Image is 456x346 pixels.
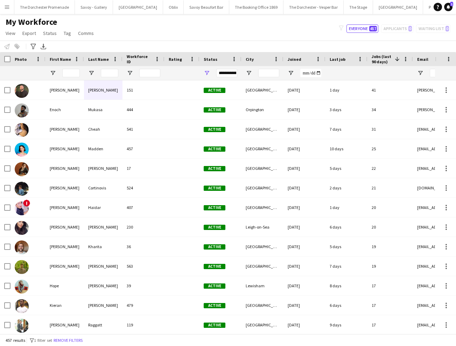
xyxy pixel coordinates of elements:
[246,70,252,76] button: Open Filter Menu
[325,237,367,256] div: 5 days
[367,276,413,295] div: 17
[241,139,283,158] div: [GEOGRAPHIC_DATA]
[450,2,453,6] span: 1
[45,198,84,217] div: [PERSON_NAME]
[283,198,325,217] div: [DATE]
[204,244,225,250] span: Active
[325,296,367,315] div: 6 days
[84,100,122,119] div: Mukasa
[84,120,122,139] div: Cheah
[61,29,74,38] a: Tag
[15,260,29,274] img: Charles Carr
[43,30,57,36] span: Status
[78,30,94,36] span: Comms
[283,315,325,334] div: [DATE]
[204,57,217,62] span: Status
[84,80,122,100] div: [PERSON_NAME]
[204,323,225,328] span: Active
[127,54,152,64] span: Workforce ID
[45,237,84,256] div: [PERSON_NAME]
[15,319,29,333] img: Michael Raggatt
[15,280,29,294] img: Hope Russell-Winter
[84,296,122,315] div: [PERSON_NAME]
[367,100,413,119] div: 34
[325,198,367,217] div: 1 day
[367,198,413,217] div: 20
[122,120,164,139] div: 541
[139,69,160,77] input: Workforce ID Filter Input
[127,70,133,76] button: Open Filter Menu
[29,42,37,51] app-action-btn: Advanced filters
[325,80,367,100] div: 1 day
[15,84,29,98] img: Glenn Callaghan
[283,0,344,14] button: The Dorchester - Vesper Bar
[204,186,225,191] span: Active
[75,0,113,14] button: Savoy - Gallery
[113,0,163,14] button: [GEOGRAPHIC_DATA]
[204,205,225,210] span: Active
[122,100,164,119] div: 444
[84,159,122,178] div: [PERSON_NAME]
[40,29,59,38] a: Status
[122,237,164,256] div: 36
[283,139,325,158] div: [DATE]
[23,200,30,207] span: !
[325,276,367,295] div: 8 days
[283,237,325,256] div: [DATE]
[84,276,122,295] div: [PERSON_NAME]
[122,159,164,178] div: 17
[101,69,118,77] input: Last Name Filter Input
[300,69,321,77] input: Joined Filter Input
[45,296,84,315] div: Kieran
[122,257,164,276] div: 563
[45,139,84,158] div: [PERSON_NAME]
[204,146,225,152] span: Active
[258,69,279,77] input: City Filter Input
[367,237,413,256] div: 19
[241,159,283,178] div: [GEOGRAPHIC_DATA]
[14,0,75,14] button: The Dorchester Promenade
[84,237,122,256] div: Kharita
[122,80,164,100] div: 151
[15,221,29,235] img: Sophie Lovell Anderson
[84,315,122,334] div: Raggatt
[367,159,413,178] div: 22
[204,303,225,308] span: Active
[204,264,225,269] span: Active
[372,54,392,64] span: Jobs (last 90 days)
[283,178,325,197] div: [DATE]
[283,296,325,315] div: [DATE]
[45,120,84,139] div: [PERSON_NAME]
[204,225,225,230] span: Active
[325,257,367,276] div: 7 days
[325,120,367,139] div: 7 days
[15,103,29,117] img: Enoch Mukasa
[122,198,164,217] div: 407
[417,70,423,76] button: Open Filter Menu
[169,57,182,62] span: Rating
[64,30,71,36] span: Tag
[344,0,373,14] button: The Stage
[325,217,367,237] div: 6 days
[163,0,184,14] button: Oblix
[325,315,367,334] div: 9 days
[84,178,122,197] div: Cortinovis
[45,315,84,334] div: [PERSON_NAME]
[15,123,29,137] img: Stephanie Cheah
[34,338,52,343] span: 1 filter set
[204,283,225,289] span: Active
[241,257,283,276] div: [GEOGRAPHIC_DATA]
[6,17,57,27] span: My Workforce
[84,257,122,276] div: [PERSON_NAME]
[15,143,29,157] img: Frances Madden
[204,88,225,93] span: Active
[367,217,413,237] div: 20
[122,217,164,237] div: 230
[45,257,84,276] div: [PERSON_NAME]
[241,296,283,315] div: [GEOGRAPHIC_DATA]
[45,100,84,119] div: Enoch
[346,24,378,33] button: Everyone457
[20,29,39,38] a: Export
[3,29,18,38] a: View
[45,159,84,178] div: [PERSON_NAME]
